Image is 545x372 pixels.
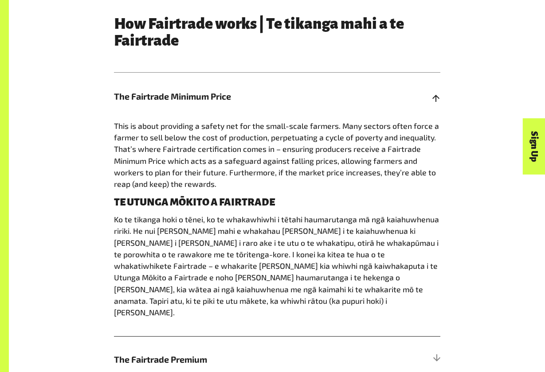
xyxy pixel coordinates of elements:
p: Ko te tikanga hoki o tēnei, ko te whakawhiwhi i tētahi haumarutanga mā ngā kaiahuwhenua ririki. H... [114,213,440,318]
h4: TE UTUNGA MŌKITO A FAIRTRADE [114,197,440,208]
span: This is about providing a safety net for the small-scale farmers. Many sectors often force a farm... [114,121,439,189]
h3: How Fairtrade works | Te tikanga mahi a te Fairtrade [114,16,440,49]
span: The Fairtrade Premium [114,353,359,366]
span: The Fairtrade Minimum Price [114,90,359,103]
